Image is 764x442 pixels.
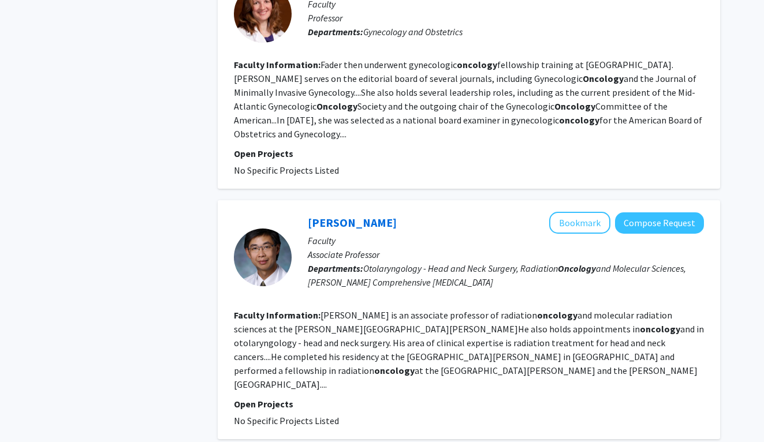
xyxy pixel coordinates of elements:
[558,263,596,274] b: Oncology
[308,263,363,274] b: Departments:
[234,59,702,140] fg-read-more: Fader then underwent gynecologic fellowship training at [GEOGRAPHIC_DATA]. [PERSON_NAME] serves o...
[234,309,704,390] fg-read-more: [PERSON_NAME] is an associate professor of radiation and molecular radiation sciences at the [PER...
[234,397,704,411] p: Open Projects
[308,234,704,248] p: Faculty
[559,114,599,126] b: oncology
[234,415,339,426] span: No Specific Projects Listed
[9,390,49,433] iframe: Chat
[537,309,577,321] b: oncology
[549,212,610,234] button: Add Harry Quon to Bookmarks
[615,212,704,234] button: Compose Request to Harry Quon
[554,100,595,112] b: Oncology
[316,100,357,112] b: Oncology
[234,59,320,70] b: Faculty Information:
[308,215,397,230] a: [PERSON_NAME]
[583,73,624,84] b: Oncology
[308,263,686,288] span: Otolaryngology - Head and Neck Surgery, Radiation and Molecular Sciences, [PERSON_NAME] Comprehen...
[234,309,320,321] b: Faculty Information:
[234,164,339,176] span: No Specific Projects Listed
[640,323,680,335] b: oncology
[457,59,497,70] b: oncology
[374,365,415,376] b: oncology
[234,147,704,160] p: Open Projects
[308,26,363,38] b: Departments:
[308,11,704,25] p: Professor
[363,26,463,38] span: Gynecology and Obstetrics
[308,248,704,261] p: Associate Professor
